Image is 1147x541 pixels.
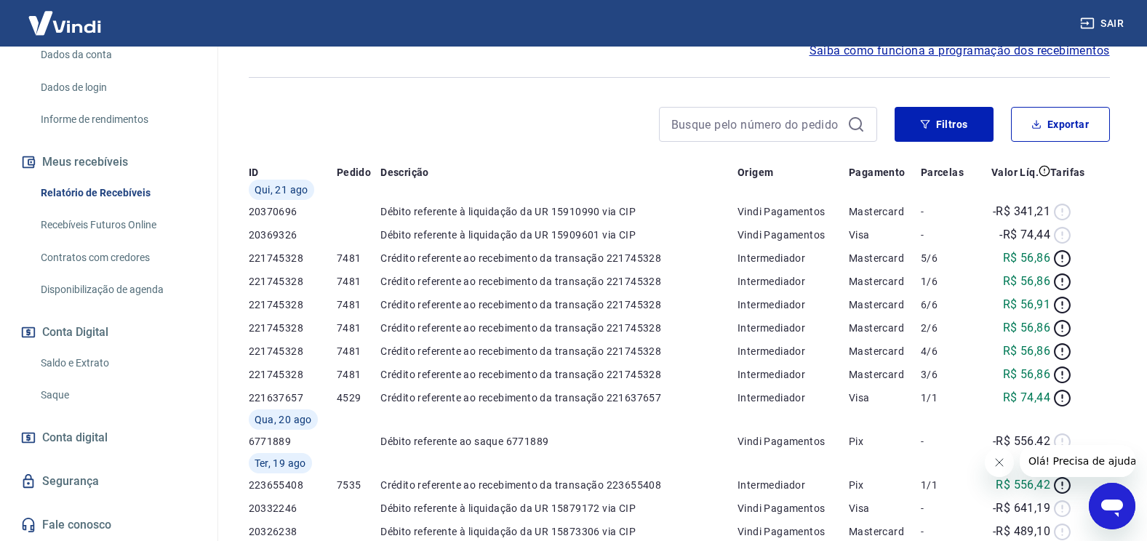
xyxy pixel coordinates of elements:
[1003,249,1050,267] p: R$ 56,86
[849,321,921,335] p: Mastercard
[738,434,849,449] p: Vindi Pagamentos
[993,203,1050,220] p: -R$ 341,21
[849,501,921,516] p: Visa
[921,321,975,335] p: 2/6
[337,344,380,358] p: 7481
[993,523,1050,540] p: -R$ 489,10
[849,228,921,242] p: Visa
[921,367,975,382] p: 3/6
[738,367,849,382] p: Intermediador
[1003,389,1050,406] p: R$ 74,44
[738,344,849,358] p: Intermediador
[35,210,200,240] a: Recebíveis Futuros Online
[249,204,337,219] p: 20370696
[380,204,738,219] p: Débito referente à liquidação da UR 15910990 via CIP
[921,204,975,219] p: -
[921,390,975,405] p: 1/1
[17,1,112,45] img: Vindi
[810,42,1110,60] a: Saiba como funciona a programação dos recebimentos
[337,297,380,312] p: 7481
[738,204,849,219] p: Vindi Pagamentos
[738,251,849,265] p: Intermediador
[849,297,921,312] p: Mastercard
[985,448,1014,477] iframe: Fechar mensagem
[35,105,200,135] a: Informe de rendimentos
[35,380,200,410] a: Saque
[738,501,849,516] p: Vindi Pagamentos
[849,274,921,289] p: Mastercard
[9,10,122,22] span: Olá! Precisa de ajuda?
[996,476,1050,494] p: R$ 556,42
[380,297,738,312] p: Crédito referente ao recebimento da transação 221745328
[671,113,842,135] input: Busque pelo número do pedido
[921,228,975,242] p: -
[17,422,200,454] a: Conta digital
[738,524,849,539] p: Vindi Pagamentos
[337,367,380,382] p: 7481
[921,478,975,492] p: 1/1
[380,274,738,289] p: Crédito referente ao recebimento da transação 221745328
[249,524,337,539] p: 20326238
[249,165,259,180] p: ID
[17,316,200,348] button: Conta Digital
[738,390,849,405] p: Intermediador
[249,390,337,405] p: 221637657
[991,165,1039,180] p: Valor Líq.
[337,390,380,405] p: 4529
[249,228,337,242] p: 20369326
[249,274,337,289] p: 221745328
[35,275,200,305] a: Disponibilização de agenda
[921,274,975,289] p: 1/6
[249,367,337,382] p: 221745328
[35,178,200,208] a: Relatório de Recebíveis
[337,321,380,335] p: 7481
[17,146,200,178] button: Meus recebíveis
[380,434,738,449] p: Débito referente ao saque 6771889
[337,274,380,289] p: 7481
[1077,10,1130,37] button: Sair
[849,434,921,449] p: Pix
[921,297,975,312] p: 6/6
[738,478,849,492] p: Intermediador
[380,165,429,180] p: Descrição
[738,165,773,180] p: Origem
[380,344,738,358] p: Crédito referente ao recebimento da transação 221745328
[849,165,906,180] p: Pagamento
[249,321,337,335] p: 221745328
[921,501,975,516] p: -
[35,348,200,378] a: Saldo e Extrato
[921,434,975,449] p: -
[1089,483,1135,529] iframe: Botão para abrir a janela de mensagens
[380,524,738,539] p: Débito referente à liquidação da UR 15873306 via CIP
[35,73,200,103] a: Dados de login
[849,251,921,265] p: Mastercard
[35,40,200,70] a: Dados da conta
[999,226,1050,244] p: -R$ 74,44
[249,251,337,265] p: 221745328
[249,501,337,516] p: 20332246
[895,107,994,142] button: Filtros
[1003,319,1050,337] p: R$ 56,86
[255,412,312,427] span: Qua, 20 ago
[993,500,1050,517] p: -R$ 641,19
[849,524,921,539] p: Mastercard
[1003,342,1050,360] p: R$ 56,86
[337,478,380,492] p: 7535
[849,390,921,405] p: Visa
[337,251,380,265] p: 7481
[249,434,337,449] p: 6771889
[249,478,337,492] p: 223655408
[1050,165,1085,180] p: Tarifas
[849,344,921,358] p: Mastercard
[337,165,371,180] p: Pedido
[1003,296,1050,313] p: R$ 56,91
[380,228,738,242] p: Débito referente à liquidação da UR 15909601 via CIP
[380,367,738,382] p: Crédito referente ao recebimento da transação 221745328
[42,428,108,448] span: Conta digital
[1011,107,1110,142] button: Exportar
[1003,366,1050,383] p: R$ 56,86
[738,228,849,242] p: Vindi Pagamentos
[993,433,1050,450] p: -R$ 556,42
[738,321,849,335] p: Intermediador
